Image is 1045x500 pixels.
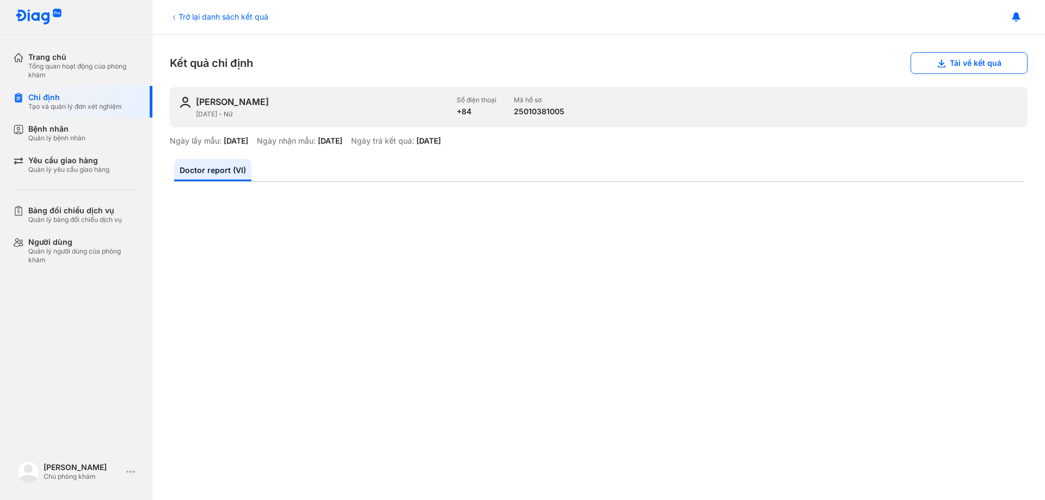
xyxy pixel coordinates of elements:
[28,237,139,247] div: Người dùng
[28,92,122,102] div: Chỉ định
[28,62,139,79] div: Tổng quan hoạt động của phòng khám
[28,124,85,134] div: Bệnh nhân
[457,96,496,104] div: Số điện thoại
[351,136,414,146] div: Ngày trả kết quả:
[174,159,251,181] a: Doctor report (VI)
[17,461,39,483] img: logo
[28,52,139,62] div: Trang chủ
[514,107,564,116] div: 25010381005
[28,156,109,165] div: Yêu cầu giao hàng
[15,9,62,26] img: logo
[514,96,564,104] div: Mã hồ sơ
[257,136,316,146] div: Ngày nhận mẫu:
[28,134,85,143] div: Quản lý bệnh nhân
[224,136,248,146] div: [DATE]
[911,52,1028,74] button: Tải về kết quả
[44,462,122,472] div: [PERSON_NAME]
[28,165,109,174] div: Quản lý yêu cầu giao hàng
[28,215,122,224] div: Quản lý bảng đối chiếu dịch vụ
[457,107,496,116] div: +84
[44,472,122,481] div: Chủ phòng khám
[170,52,1028,74] div: Kết quả chỉ định
[28,102,122,111] div: Tạo và quản lý đơn xét nghiệm
[416,136,441,146] div: [DATE]
[170,11,268,22] div: Trở lại danh sách kết quả
[318,136,342,146] div: [DATE]
[28,206,122,215] div: Bảng đối chiếu dịch vụ
[170,136,222,146] div: Ngày lấy mẫu:
[28,247,139,264] div: Quản lý người dùng của phòng khám
[179,96,192,109] img: user-icon
[196,96,269,108] div: [PERSON_NAME]
[196,110,448,119] div: [DATE] - Nữ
